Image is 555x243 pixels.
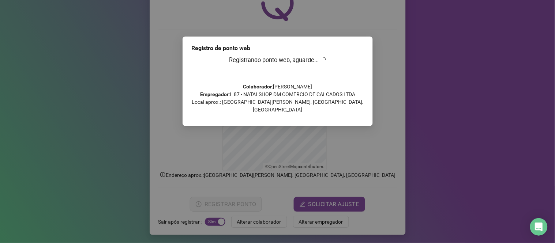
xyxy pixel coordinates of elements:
[191,56,364,65] h3: Registrando ponto web, aguarde...
[191,83,364,114] p: : [PERSON_NAME] : L 87 - NATALSHOP DM COMERCIO DE CALCADOS LTDA Local aprox.: [GEOGRAPHIC_DATA][P...
[200,91,229,97] strong: Empregador
[320,57,326,63] span: loading
[530,218,548,236] div: Open Intercom Messenger
[243,84,272,90] strong: Colaborador
[191,44,364,53] div: Registro de ponto web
